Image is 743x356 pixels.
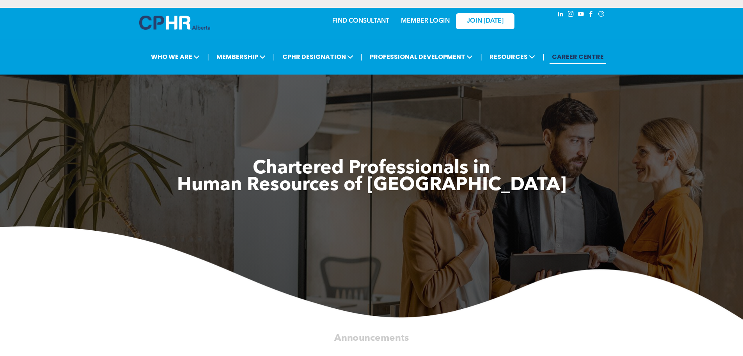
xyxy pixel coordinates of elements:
span: MEMBERSHIP [214,50,268,64]
a: CAREER CENTRE [550,50,606,64]
li: | [480,49,482,65]
span: CPHR DESIGNATION [280,50,356,64]
li: | [207,49,209,65]
a: MEMBER LOGIN [401,18,450,24]
a: instagram [567,10,575,20]
li: | [361,49,363,65]
span: Announcements [334,333,409,342]
span: RESOURCES [487,50,537,64]
a: JOIN [DATE] [456,13,514,29]
span: JOIN [DATE] [467,18,504,25]
li: | [543,49,544,65]
span: PROFESSIONAL DEVELOPMENT [367,50,475,64]
span: Human Resources of [GEOGRAPHIC_DATA] [177,176,566,195]
a: FIND CONSULTANT [332,18,389,24]
a: Social network [597,10,606,20]
li: | [273,49,275,65]
a: linkedin [557,10,565,20]
span: Chartered Professionals in [253,159,490,178]
a: facebook [587,10,596,20]
a: youtube [577,10,585,20]
img: A blue and white logo for cp alberta [139,16,210,30]
span: WHO WE ARE [149,50,202,64]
